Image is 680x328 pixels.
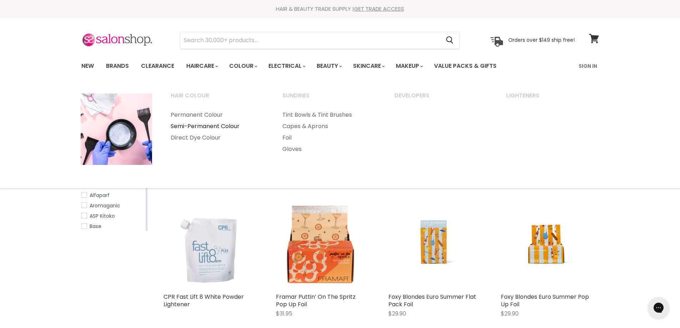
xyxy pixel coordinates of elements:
[72,56,608,76] nav: Main
[501,198,592,289] a: Foxy Blondes Euro Summer Pop Up Foil
[180,32,440,49] input: Search
[81,222,144,230] a: Base
[72,5,608,12] div: HAIR & BEAUTY TRADE SUPPLY |
[508,37,575,43] p: Orders over $149 ship free!
[429,59,502,74] a: Value Packs & Gifts
[101,59,134,74] a: Brands
[162,109,272,121] a: Permanent Colour
[501,309,519,318] span: $29.90
[76,56,538,76] ul: Main menu
[388,198,479,289] a: Foxy Blondes Euro Summer Flat Pack Foil
[348,59,389,74] a: Skincare
[162,109,272,143] ul: Main menu
[354,5,404,12] a: GET TRADE ACCESS
[512,198,580,289] img: Foxy Blondes Euro Summer Pop Up Foil
[440,32,459,49] button: Search
[276,309,292,318] span: $31.95
[497,90,608,108] a: Lighteners
[388,309,406,318] span: $29.90
[276,198,367,289] img: Framar Puttin’ On The Spritz Pop Up Foil
[90,223,101,230] span: Base
[273,143,384,155] a: Gloves
[263,59,310,74] a: Electrical
[136,59,180,74] a: Clearance
[501,293,589,308] a: Foxy Blondes Euro Summer Pop Up Foil
[81,202,144,210] a: Aromaganic
[81,212,144,220] a: ASP Kitoko
[76,59,99,74] a: New
[273,109,384,155] ul: Main menu
[273,90,384,108] a: Sundries
[273,132,384,143] a: Foil
[162,121,272,132] a: Semi-Permanent Colour
[276,293,356,308] a: Framar Puttin’ On The Spritz Pop Up Foil
[90,192,110,199] span: Alfaparf
[162,132,272,143] a: Direct Dye Colour
[81,191,144,199] a: Alfaparf
[574,59,601,74] a: Sign In
[90,202,120,209] span: Aromaganic
[163,293,244,308] a: CPR Fast Lift 8 White Powder Lightener
[162,90,272,108] a: Hair Colour
[273,109,384,121] a: Tint Bowls & Tint Brushes
[386,90,496,108] a: Developers
[163,198,255,289] img: CPR Fast Lift 8 White Powder Lightener
[399,198,468,289] img: Foxy Blondes Euro Summer Flat Pack Foil
[644,294,673,321] iframe: Gorgias live chat messenger
[180,32,460,49] form: Product
[90,181,111,188] span: Affinage
[273,121,384,132] a: Capes & Aprons
[224,59,262,74] a: Colour
[311,59,346,74] a: Beauty
[90,212,115,219] span: ASP Kitoko
[391,59,427,74] a: Makeup
[388,293,476,308] a: Foxy Blondes Euro Summer Flat Pack Foil
[181,59,222,74] a: Haircare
